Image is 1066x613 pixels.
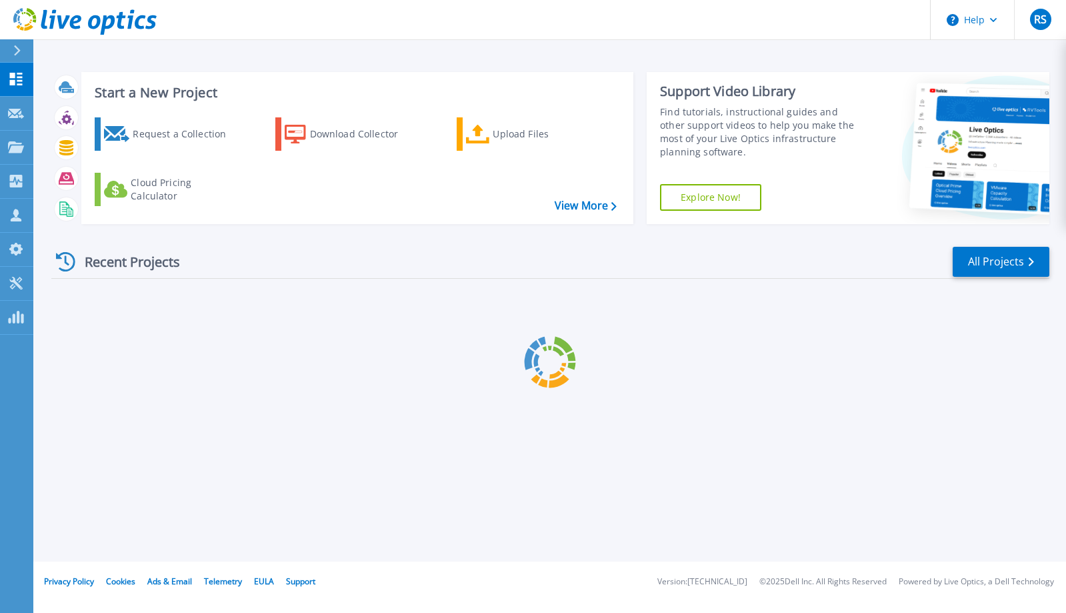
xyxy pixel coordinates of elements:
div: Recent Projects [51,245,198,278]
a: Cookies [106,576,135,587]
a: Explore Now! [660,184,761,211]
a: All Projects [953,247,1049,277]
a: Request a Collection [95,117,243,151]
a: Telemetry [204,576,242,587]
a: EULA [254,576,274,587]
div: Find tutorials, instructional guides and other support videos to help you make the most of your L... [660,105,863,159]
span: RS [1034,14,1047,25]
div: Upload Files [493,121,599,147]
a: Support [286,576,315,587]
a: Upload Files [457,117,605,151]
div: Cloud Pricing Calculator [131,176,237,203]
li: Version: [TECHNICAL_ID] [657,578,747,586]
li: © 2025 Dell Inc. All Rights Reserved [759,578,887,586]
h3: Start a New Project [95,85,616,100]
a: Cloud Pricing Calculator [95,173,243,206]
div: Support Video Library [660,83,863,100]
a: Download Collector [275,117,424,151]
a: Privacy Policy [44,576,94,587]
div: Request a Collection [133,121,239,147]
div: Download Collector [310,121,417,147]
li: Powered by Live Optics, a Dell Technology [899,578,1054,586]
a: Ads & Email [147,576,192,587]
a: View More [555,199,617,212]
